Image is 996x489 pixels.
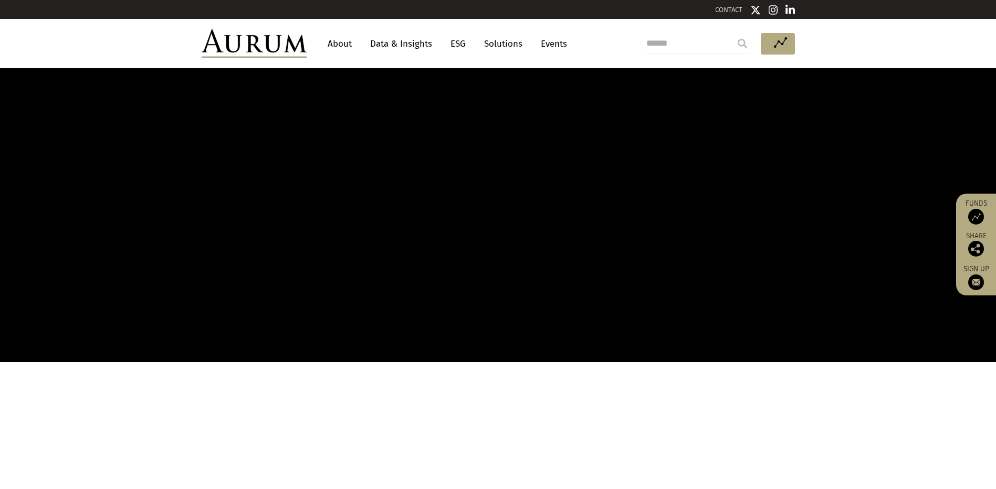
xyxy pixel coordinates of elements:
a: ESG [445,34,471,54]
input: Submit [732,33,753,54]
a: Events [536,34,567,54]
a: Solutions [479,34,528,54]
img: Instagram icon [769,5,778,15]
img: Twitter icon [750,5,761,15]
img: Access Funds [968,209,984,225]
a: About [322,34,357,54]
img: Sign up to our newsletter [968,274,984,290]
a: Funds [961,199,991,225]
img: Share this post [968,241,984,257]
div: Share [961,232,991,257]
img: Aurum [202,29,307,58]
a: Data & Insights [365,34,437,54]
a: Sign up [961,264,991,290]
img: Linkedin icon [785,5,795,15]
a: CONTACT [715,6,742,14]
